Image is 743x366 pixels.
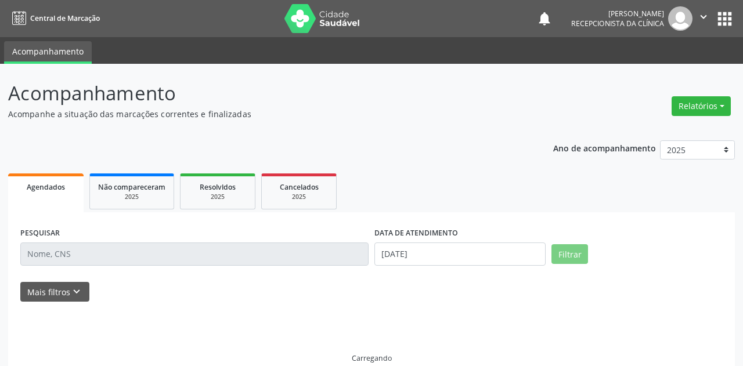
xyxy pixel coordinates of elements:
[4,41,92,64] a: Acompanhamento
[20,242,369,266] input: Nome, CNS
[280,182,319,192] span: Cancelados
[8,79,517,108] p: Acompanhamento
[20,224,60,242] label: PESQUISAR
[374,224,458,242] label: DATA DE ATENDIMENTO
[668,6,692,31] img: img
[672,96,731,116] button: Relatórios
[571,9,664,19] div: [PERSON_NAME]
[715,9,735,29] button: apps
[692,6,715,31] button: 
[200,182,236,192] span: Resolvidos
[98,182,165,192] span: Não compareceram
[8,9,100,28] a: Central de Marcação
[27,182,65,192] span: Agendados
[697,10,710,23] i: 
[8,108,517,120] p: Acompanhe a situação das marcações correntes e finalizadas
[189,193,247,201] div: 2025
[270,193,328,201] div: 2025
[352,353,392,363] div: Carregando
[536,10,553,27] button: notifications
[20,282,89,302] button: Mais filtroskeyboard_arrow_down
[374,242,546,266] input: Selecione um intervalo
[70,285,83,298] i: keyboard_arrow_down
[553,140,656,155] p: Ano de acompanhamento
[30,13,100,23] span: Central de Marcação
[551,244,588,264] button: Filtrar
[571,19,664,28] span: Recepcionista da clínica
[98,193,165,201] div: 2025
